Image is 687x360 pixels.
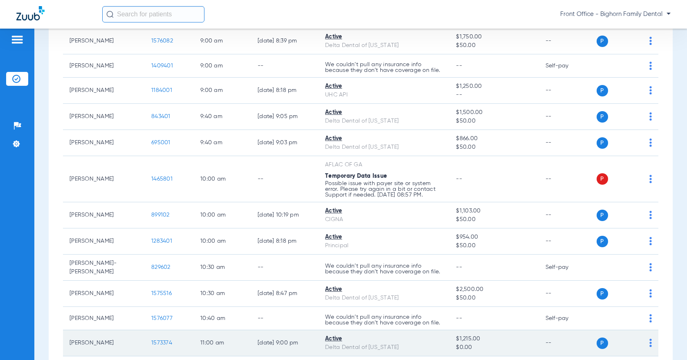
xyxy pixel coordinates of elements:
td: [PERSON_NAME] [63,307,145,330]
td: -- [539,156,594,202]
p: We couldn’t pull any insurance info because they don’t have coverage on file. [325,314,443,326]
td: -- [539,281,594,307]
td: 10:00 AM [194,228,251,255]
td: 10:30 AM [194,255,251,281]
td: [DATE] 8:18 PM [251,78,319,104]
td: -- [539,104,594,130]
span: $1,500.00 [456,108,532,117]
td: 9:00 AM [194,78,251,104]
span: 829602 [151,264,171,270]
span: P [597,173,608,185]
td: [DATE] 8:18 PM [251,228,319,255]
td: -- [539,228,594,255]
div: Delta Dental of [US_STATE] [325,343,443,352]
td: 9:00 AM [194,54,251,78]
span: -- [456,264,462,270]
td: -- [539,28,594,54]
td: [PERSON_NAME] [63,281,145,307]
span: P [597,36,608,47]
span: 695001 [151,140,171,145]
span: P [597,111,608,123]
td: -- [539,330,594,356]
span: 1409401 [151,63,173,69]
span: $1,103.00 [456,207,532,215]
span: 1465801 [151,176,173,182]
span: $1,250.00 [456,82,532,91]
div: Principal [325,241,443,250]
td: [DATE] 8:47 PM [251,281,319,307]
span: 1576082 [151,38,173,44]
input: Search for patients [102,6,204,22]
span: 843401 [151,114,171,119]
div: UHC API [325,91,443,99]
span: $50.00 [456,294,532,302]
td: -- [539,78,594,104]
td: [DATE] 8:39 PM [251,28,319,54]
span: $2,500.00 [456,285,532,294]
p: Possible issue with payer site or system error. Please try again in a bit or contact Support if n... [325,181,443,198]
span: -- [456,63,462,69]
span: 1283401 [151,238,172,244]
img: group-dot-blue.svg [649,139,652,147]
span: $1,750.00 [456,33,532,41]
img: group-dot-blue.svg [649,175,652,183]
td: [PERSON_NAME] [63,78,145,104]
td: Self-pay [539,307,594,330]
td: 10:40 AM [194,307,251,330]
span: 1576077 [151,315,173,321]
img: group-dot-blue.svg [649,112,652,121]
img: group-dot-blue.svg [649,37,652,45]
td: -- [539,130,594,156]
span: -- [456,315,462,321]
div: Delta Dental of [US_STATE] [325,41,443,50]
span: -- [456,91,532,99]
span: 1575516 [151,291,172,296]
div: CIGNA [325,215,443,224]
td: 10:00 AM [194,156,251,202]
p: We couldn’t pull any insurance info because they don’t have coverage on file. [325,263,443,275]
span: $954.00 [456,233,532,241]
span: $50.00 [456,41,532,50]
td: 10:00 AM [194,202,251,228]
div: Delta Dental of [US_STATE] [325,143,443,152]
span: P [597,288,608,300]
td: [DATE] 9:05 PM [251,104,319,130]
span: P [597,210,608,221]
td: [PERSON_NAME] [63,330,145,356]
span: $50.00 [456,143,532,152]
iframe: Chat Widget [646,321,687,360]
span: P [597,85,608,96]
td: -- [539,202,594,228]
td: -- [251,54,319,78]
td: 9:40 AM [194,130,251,156]
div: Active [325,335,443,343]
td: -- [251,156,319,202]
div: AFLAC OF GA [325,161,443,169]
div: Delta Dental of [US_STATE] [325,117,443,125]
span: Front Office - Bighorn Family Dental [560,10,671,18]
div: Active [325,108,443,117]
span: 899102 [151,212,170,218]
td: 10:30 AM [194,281,251,307]
img: Zuub Logo [16,6,45,20]
div: Active [325,233,443,241]
span: $1,215.00 [456,335,532,343]
span: -- [456,176,462,182]
img: group-dot-blue.svg [649,237,652,245]
span: P [597,338,608,349]
div: Active [325,207,443,215]
td: [PERSON_NAME] [63,228,145,255]
td: [DATE] 10:19 PM [251,202,319,228]
img: hamburger-icon [11,35,24,45]
span: $0.00 [456,343,532,352]
td: 11:00 AM [194,330,251,356]
td: Self-pay [539,54,594,78]
span: Temporary Data Issue [325,173,387,179]
img: group-dot-blue.svg [649,62,652,70]
span: $50.00 [456,215,532,224]
span: 1184001 [151,87,172,93]
td: [PERSON_NAME] [63,54,145,78]
p: We couldn’t pull any insurance info because they don’t have coverage on file. [325,62,443,73]
div: Delta Dental of [US_STATE] [325,294,443,302]
div: Active [325,134,443,143]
